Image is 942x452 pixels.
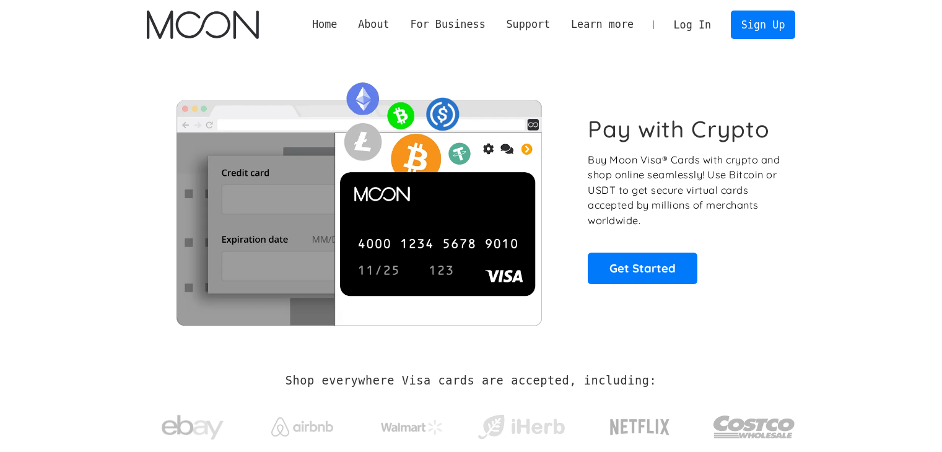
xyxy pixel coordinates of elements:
a: Netflix [585,399,696,449]
div: About [347,17,399,32]
a: Home [302,17,347,32]
a: Get Started [588,253,697,284]
a: Sign Up [731,11,795,38]
img: Walmart [381,420,443,435]
h1: Pay with Crypto [588,115,770,143]
p: Buy Moon Visa® Cards with crypto and shop online seamlessly! Use Bitcoin or USDT to get secure vi... [588,152,782,228]
a: Airbnb [256,405,348,443]
a: Walmart [365,407,458,441]
a: Log In [663,11,722,38]
div: Learn more [571,17,634,32]
div: Support [506,17,550,32]
img: iHerb [475,411,567,443]
div: About [358,17,390,32]
img: Netflix [609,412,671,443]
div: Learn more [560,17,644,32]
img: Airbnb [271,417,333,437]
img: Moon Logo [147,11,259,39]
img: ebay [162,408,224,447]
img: Moon Cards let you spend your crypto anywhere Visa is accepted. [147,74,571,325]
div: For Business [410,17,485,32]
div: For Business [400,17,496,32]
a: iHerb [475,399,567,450]
a: home [147,11,259,39]
img: Costco [713,404,796,450]
h2: Shop everywhere Visa cards are accepted, including: [286,374,656,388]
div: Support [496,17,560,32]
